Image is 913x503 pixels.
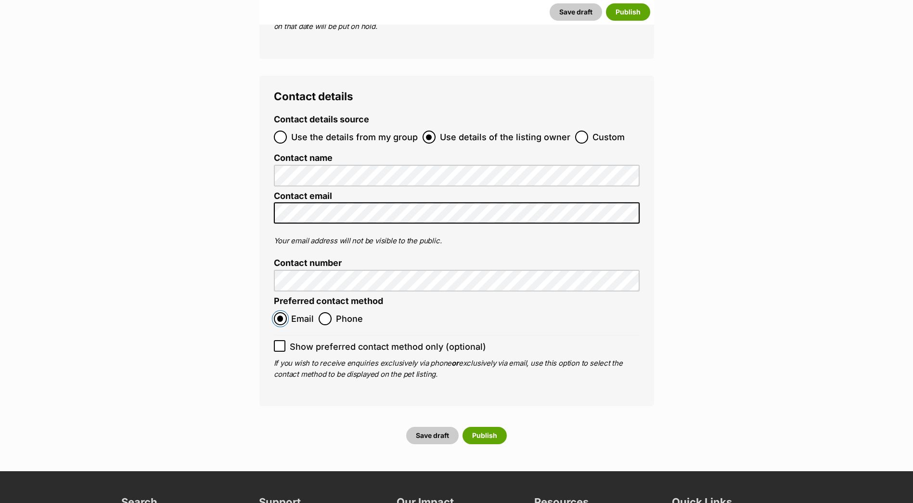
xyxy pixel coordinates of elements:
[274,90,353,103] span: Contact details
[606,3,650,21] button: Publish
[274,115,369,125] label: Contact details source
[463,427,507,444] button: Publish
[274,236,640,247] p: Your email address will not be visible to the public.
[336,312,363,325] span: Phone
[592,131,625,144] span: Custom
[440,131,570,144] span: Use details of the listing owner
[291,131,418,144] span: Use the details from my group
[550,3,602,21] button: Save draft
[406,427,459,444] button: Save draft
[290,340,486,353] span: Show preferred contact method only (optional)
[274,358,640,380] p: If you wish to receive enquiries exclusively via phone exclusively via email, use this option to ...
[451,358,459,368] b: or
[274,191,640,201] label: Contact email
[291,312,314,325] span: Email
[274,258,640,268] label: Contact number
[274,296,383,306] label: Preferred contact method
[274,153,640,163] label: Contact name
